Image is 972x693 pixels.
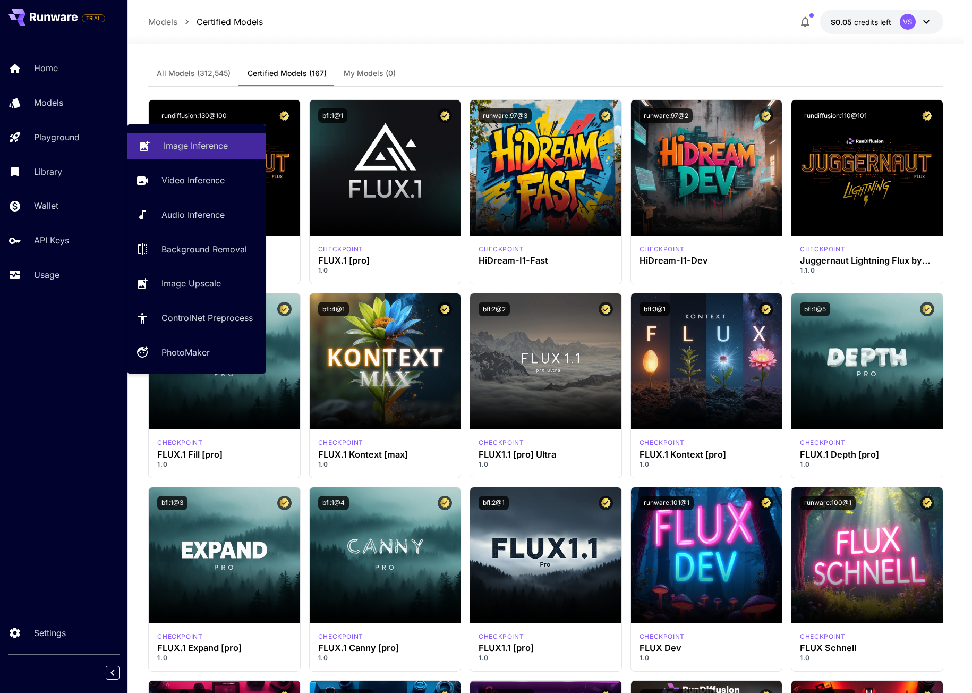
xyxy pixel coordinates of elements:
p: checkpoint [479,244,524,254]
p: Models [148,15,177,28]
button: Certified Model – Vetted for best performance and includes a commercial license. [438,302,452,316]
div: $0.05 [831,16,891,28]
div: FLUX.1 Kontext [pro] [640,438,685,447]
p: 1.0 [479,653,612,663]
nav: breadcrumb [148,15,263,28]
h3: FLUX.1 Kontext [pro] [640,450,773,460]
div: fluxpro [318,244,363,254]
button: Certified Model – Vetted for best performance and includes a commercial license. [599,496,613,510]
p: 1.1.0 [800,266,934,275]
button: Certified Model – Vetted for best performance and includes a commercial license. [759,108,773,123]
button: Certified Model – Vetted for best performance and includes a commercial license. [759,302,773,316]
h3: FLUX.1 Canny [pro] [318,643,452,653]
h3: FLUX1.1 [pro] [479,643,612,653]
p: 1.0 [157,460,291,469]
button: Certified Model – Vetted for best performance and includes a commercial license. [920,302,934,316]
p: PhotoMaker [161,346,210,359]
div: VS [900,14,916,30]
div: fluxpro [800,438,845,447]
p: Models [34,96,63,109]
h3: FLUX.1 Expand [pro] [157,643,291,653]
h3: FLUX.1 Depth [pro] [800,450,934,460]
p: Playground [34,131,80,143]
p: Home [34,62,58,74]
div: FLUX1.1 [pro] Ultra [479,450,612,460]
p: checkpoint [800,632,845,641]
button: Certified Model – Vetted for best performance and includes a commercial license. [438,496,452,510]
button: runware:97@3 [479,108,532,123]
h3: FLUX.1 Kontext [max] [318,450,452,460]
button: Certified Model – Vetted for best performance and includes a commercial license. [599,108,613,123]
p: 1.0 [640,653,773,663]
p: 1.0 [640,460,773,469]
p: API Keys [34,234,69,247]
button: Certified Model – Vetted for best performance and includes a commercial license. [759,496,773,510]
a: Image Inference [127,133,266,159]
p: checkpoint [157,632,202,641]
span: $0.05 [831,18,854,27]
p: Image Inference [164,139,228,152]
button: rundiffusion:130@100 [157,108,231,123]
h3: FLUX.1 [pro] [318,256,452,266]
div: FLUX.1 D [800,244,845,254]
a: Image Upscale [127,271,266,297]
h3: FLUX Dev [640,643,773,653]
button: $0.05 [820,10,943,34]
button: Certified Model – Vetted for best performance and includes a commercial license. [920,496,934,510]
h3: HiDream-I1-Fast [479,256,612,266]
p: Certified Models [197,15,263,28]
p: Library [34,165,62,178]
button: runware:101@1 [640,496,694,510]
p: checkpoint [318,632,363,641]
button: Certified Model – Vetted for best performance and includes a commercial license. [438,108,452,123]
button: bfl:1@3 [157,496,187,510]
p: checkpoint [479,438,524,447]
h3: FLUX Schnell [800,643,934,653]
p: checkpoint [640,244,685,254]
button: bfl:3@1 [640,302,670,316]
p: checkpoint [479,632,524,641]
p: Settings [34,627,66,639]
button: Certified Model – Vetted for best performance and includes a commercial license. [277,496,292,510]
p: Wallet [34,199,58,212]
p: 1.0 [318,460,452,469]
p: 1.0 [318,266,452,275]
h3: Juggernaut Lightning Flux by RunDiffusion [800,256,934,266]
button: Certified Model – Vetted for best performance and includes a commercial license. [920,108,934,123]
p: checkpoint [800,244,845,254]
div: fluxpro [479,632,524,641]
button: bfl:4@1 [318,302,349,316]
button: bfl:1@1 [318,108,347,123]
span: Certified Models (167) [248,69,327,78]
span: TRIAL [82,14,105,22]
h3: HiDream-I1-Dev [640,256,773,266]
button: Certified Model – Vetted for best performance and includes a commercial license. [599,302,613,316]
a: PhotoMaker [127,340,266,366]
p: 1.0 [800,653,934,663]
span: credits left [854,18,891,27]
button: runware:97@2 [640,108,693,123]
a: Audio Inference [127,202,266,228]
span: All Models (312,545) [157,69,231,78]
a: Background Removal [127,236,266,262]
p: checkpoint [800,438,845,447]
div: FLUX.1 D [640,632,685,641]
button: rundiffusion:110@101 [800,108,871,123]
button: bfl:1@5 [800,302,830,316]
p: Video Inference [161,174,225,187]
p: checkpoint [157,438,202,447]
p: 1.0 [318,653,452,663]
p: 1.0 [800,460,934,469]
h3: FLUX.1 Fill [pro] [157,450,291,460]
p: ControlNet Preprocess [161,311,253,324]
div: fluxpro [157,632,202,641]
div: FLUX.1 S [800,632,845,641]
